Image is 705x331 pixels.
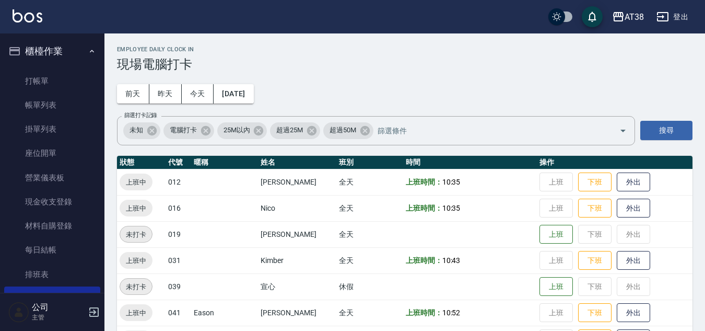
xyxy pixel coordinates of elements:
button: 昨天 [149,84,182,104]
p: 主管 [32,313,85,322]
td: [PERSON_NAME] [258,169,336,195]
b: 上班時間： [406,204,442,212]
img: Logo [13,9,42,22]
a: 材料自購登錄 [4,214,100,238]
span: 電腦打卡 [163,125,203,135]
span: 上班中 [120,203,152,214]
button: 搜尋 [640,121,692,140]
b: 上班時間： [406,178,442,186]
td: 全天 [336,169,403,195]
a: 現金收支登錄 [4,190,100,214]
button: [DATE] [214,84,253,104]
span: 上班中 [120,255,152,266]
td: 012 [166,169,191,195]
span: 10:35 [442,178,461,186]
a: 座位開單 [4,141,100,165]
button: 外出 [617,251,650,270]
td: [PERSON_NAME] [258,221,336,247]
button: AT38 [608,6,648,28]
button: 下班 [578,199,612,218]
th: 狀態 [117,156,166,169]
td: 全天 [336,195,403,221]
button: 外出 [617,173,650,192]
a: 帳單列表 [4,93,100,117]
td: 031 [166,247,191,273]
td: 全天 [336,221,403,247]
td: 016 [166,195,191,221]
td: 全天 [336,300,403,326]
th: 班別 [336,156,403,169]
label: 篩選打卡記錄 [124,111,157,119]
a: 營業儀表板 [4,166,100,190]
td: Nico [258,195,336,221]
a: 打帳單 [4,69,100,93]
span: 超過50M [323,125,362,135]
b: 上班時間： [406,309,442,317]
td: 休假 [336,273,403,300]
button: Open [615,122,631,139]
div: 25M以內 [217,122,267,139]
td: Kimber [258,247,336,273]
td: Eason [191,300,258,326]
button: 櫃檯作業 [4,38,100,65]
input: 篩選條件 [375,121,601,140]
td: 全天 [336,247,403,273]
a: 排班表 [4,262,100,287]
span: 超過25M [270,125,309,135]
button: 上班 [539,225,573,244]
button: 上班 [539,277,573,296]
button: 下班 [578,251,612,270]
button: 今天 [182,84,214,104]
th: 姓名 [258,156,336,169]
th: 代號 [166,156,191,169]
h2: Employee Daily Clock In [117,46,692,53]
span: 10:43 [442,256,461,265]
span: 上班中 [120,177,152,188]
span: 未打卡 [120,229,152,240]
button: 下班 [578,303,612,323]
button: 外出 [617,199,650,218]
button: 登出 [652,7,692,27]
a: 每日結帳 [4,238,100,262]
th: 操作 [537,156,692,169]
b: 上班時間： [406,256,442,265]
div: 超過25M [270,122,320,139]
h5: 公司 [32,302,85,313]
div: AT38 [625,10,644,24]
div: 電腦打卡 [163,122,214,139]
button: 外出 [617,303,650,323]
span: 未知 [123,125,149,135]
span: 上班中 [120,307,152,318]
button: 前天 [117,84,149,104]
span: 10:52 [442,309,461,317]
a: 掛單列表 [4,117,100,141]
div: 超過50M [323,122,373,139]
th: 暱稱 [191,156,258,169]
td: 宣心 [258,273,336,300]
span: 25M以內 [217,125,256,135]
td: 039 [166,273,191,300]
h3: 現場電腦打卡 [117,57,692,72]
td: 041 [166,300,191,326]
a: 現場電腦打卡 [4,287,100,311]
span: 未打卡 [120,281,152,292]
button: 下班 [578,173,612,192]
td: 019 [166,221,191,247]
td: [PERSON_NAME] [258,300,336,326]
div: 未知 [123,122,160,139]
span: 10:35 [442,204,461,212]
button: save [582,6,603,27]
th: 時間 [403,156,537,169]
img: Person [8,302,29,323]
